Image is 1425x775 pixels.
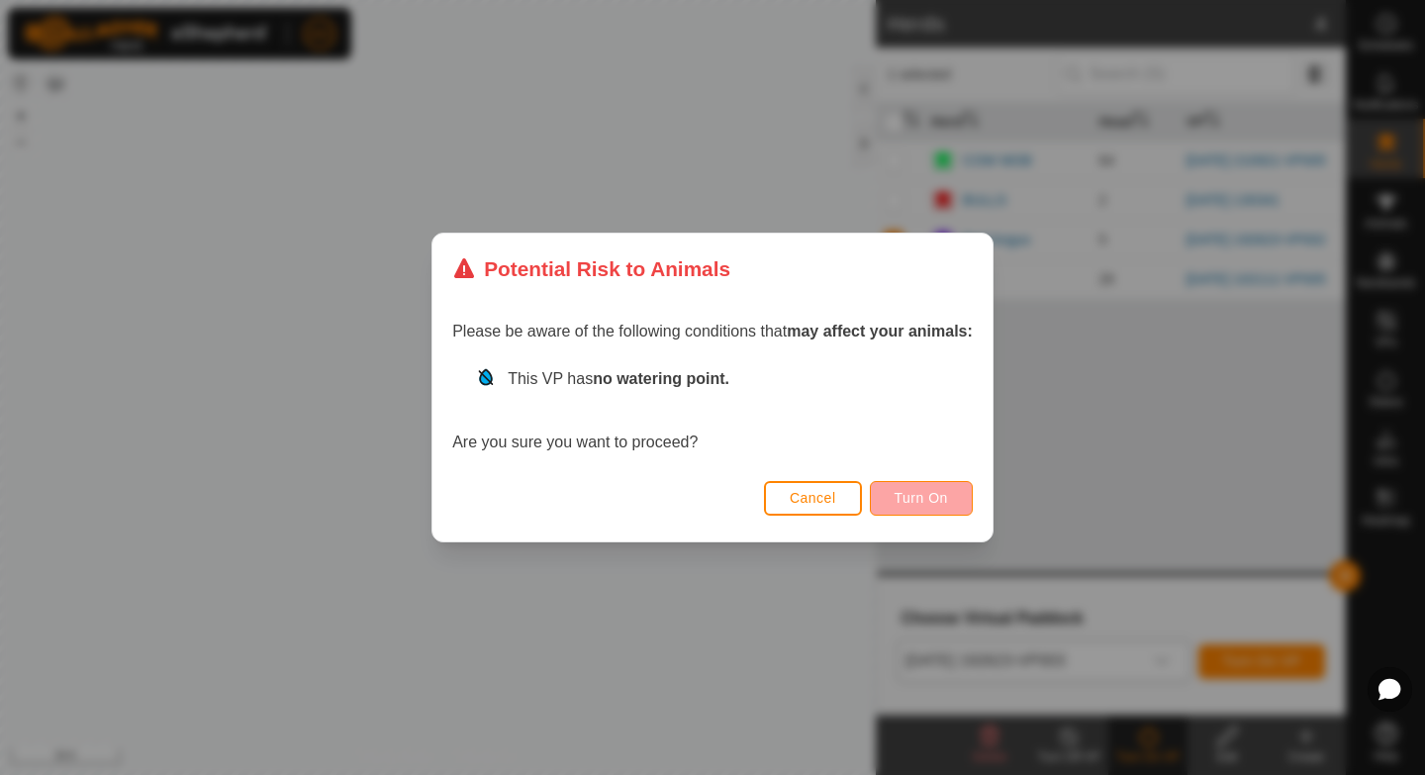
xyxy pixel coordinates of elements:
button: Cancel [764,481,862,516]
span: Turn On [895,490,948,506]
span: This VP has [508,370,729,387]
span: Please be aware of the following conditions that [452,323,973,339]
strong: no watering point. [593,370,729,387]
div: Are you sure you want to proceed? [452,367,973,454]
span: Cancel [790,490,836,506]
div: Potential Risk to Animals [452,253,730,284]
strong: may affect your animals: [787,323,973,339]
button: Turn On [870,481,973,516]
